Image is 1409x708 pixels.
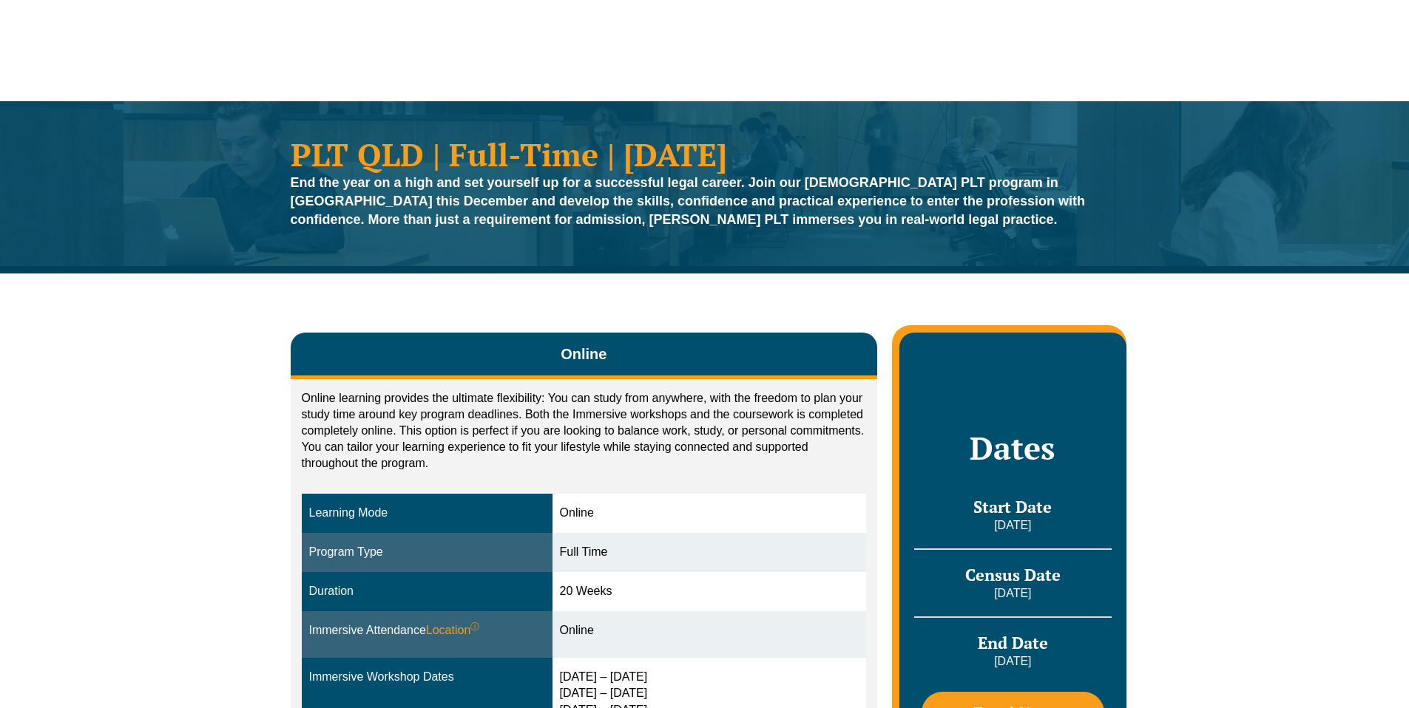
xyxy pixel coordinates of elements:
div: Full Time [560,544,859,561]
span: Census Date [965,564,1061,585]
span: Online [561,344,606,364]
div: 20 Weeks [560,583,859,600]
h1: PLT QLD | Full-Time | [DATE] [291,138,1119,170]
p: [DATE] [914,653,1111,670]
strong: End the year on a high and set yourself up for a successful legal career. Join our [DEMOGRAPHIC_D... [291,175,1086,227]
p: Online learning provides the ultimate flexibility: You can study from anywhere, with the freedom ... [302,390,867,472]
div: Learning Mode [309,505,545,522]
div: Online [560,505,859,522]
div: Immersive Workshop Dates [309,669,545,686]
div: Immersive Attendance [309,622,545,639]
h2: Dates [914,429,1111,466]
span: Location [426,622,480,639]
span: End Date [978,632,1048,653]
div: Program Type [309,544,545,561]
p: [DATE] [914,585,1111,602]
span: Start Date [973,496,1052,517]
div: Online [560,622,859,639]
p: [DATE] [914,517,1111,534]
div: Duration [309,583,545,600]
sup: ⓘ [470,622,479,632]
